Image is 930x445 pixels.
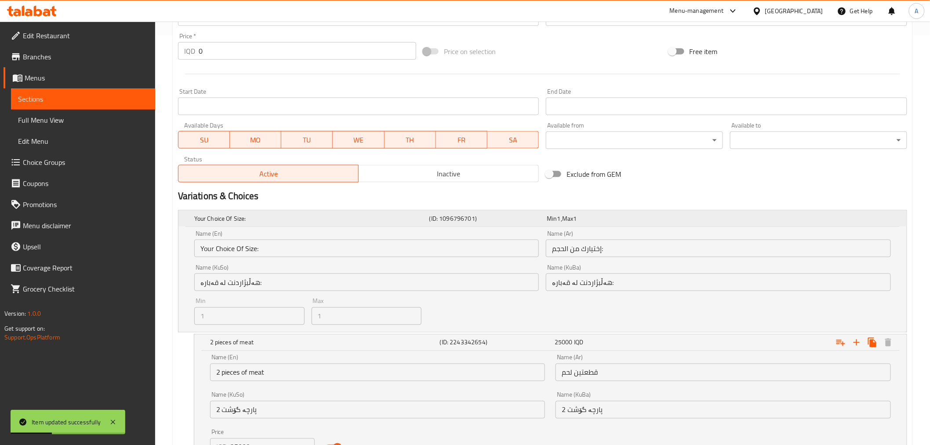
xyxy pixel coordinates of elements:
span: Price on selection [444,46,496,57]
div: Expand [194,335,907,350]
button: Add choice group [833,335,849,350]
input: Enter name KuSo [194,274,539,291]
button: Active [178,165,359,182]
a: Full Menu View [11,109,155,131]
span: 1 [557,213,561,224]
span: IQD [574,337,583,348]
input: Enter name Ar [546,240,891,257]
div: Item updated successfully [32,417,101,427]
a: Coverage Report [4,257,155,278]
button: TU [281,131,333,149]
span: Promotions [23,199,148,210]
h5: (ID: 2243342654) [440,338,552,347]
a: Choice Groups [4,152,155,173]
span: SU [182,134,226,146]
button: FR [436,131,487,149]
a: Menu disclaimer [4,215,155,236]
span: TH [388,134,432,146]
a: Promotions [4,194,155,215]
span: Menu disclaimer [23,220,148,231]
input: Enter name KuBa [556,401,891,419]
a: Coupons [4,173,155,194]
span: SA [491,134,535,146]
span: Choice Groups [23,157,148,168]
h5: 2 pieces of meat [210,338,436,347]
a: Edit Menu [11,131,155,152]
input: Enter name KuSo [210,401,545,419]
button: MO [230,131,281,149]
span: Edit Menu [18,136,148,146]
span: Upsell [23,241,148,252]
span: Min [547,213,557,224]
a: Branches [4,46,155,67]
input: Enter name KuBa [546,274,891,291]
span: Edit Restaurant [23,30,148,41]
div: Menu-management [670,6,724,16]
button: Add new choice [849,335,865,350]
span: Sections [18,94,148,104]
input: Enter name En [210,364,545,381]
span: Free item [690,46,718,57]
span: Get support on: [4,323,45,334]
button: WE [333,131,384,149]
span: FR [440,134,484,146]
button: Delete 2 pieces of meat [880,335,896,350]
button: SU [178,131,230,149]
span: Max [562,213,573,224]
a: Edit Restaurant [4,25,155,46]
a: Grocery Checklist [4,278,155,299]
span: Grocery Checklist [23,284,148,294]
span: Coupons [23,178,148,189]
div: Expand [178,211,907,226]
span: Branches [23,51,148,62]
div: [GEOGRAPHIC_DATA] [765,6,823,16]
div: ​ [730,131,907,149]
span: MO [233,134,278,146]
span: 1 [574,213,577,224]
h5: (ID: 1096796701) [429,214,544,223]
h2: Variations & Choices [178,190,907,203]
button: TH [385,131,436,149]
input: Enter name Ar [556,364,891,381]
a: Sections [11,88,155,109]
a: Upsell [4,236,155,257]
input: Please enter price [199,42,416,60]
a: Menus [4,67,155,88]
span: Version: [4,308,26,319]
span: Coverage Report [23,263,148,273]
span: 1.0.0 [27,308,41,319]
div: , [547,214,661,223]
span: Exclude from GEM [567,169,621,179]
a: Support.OpsPlatform [4,332,60,343]
span: Inactive [362,168,535,180]
span: Full Menu View [18,115,148,125]
span: TU [285,134,329,146]
span: Active [182,168,355,180]
button: Inactive [358,165,539,182]
div: ​ [546,131,723,149]
span: A [915,6,919,16]
button: SA [487,131,539,149]
span: Menus [25,73,148,83]
button: Clone new choice [865,335,880,350]
input: Enter name En [194,240,539,257]
span: 25000 [555,337,573,348]
span: WE [336,134,381,146]
h5: Your Choice Of Size: [194,214,426,223]
p: IQD [184,46,195,56]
